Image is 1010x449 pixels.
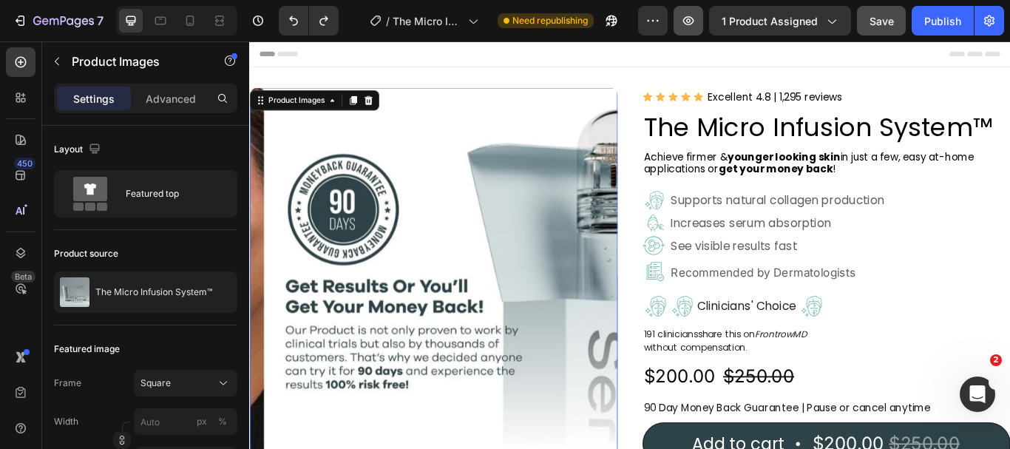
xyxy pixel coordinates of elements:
p: Excellent 4.8 | 1,295 reviews [534,55,691,75]
span: Supports natural collagen production [492,176,741,195]
span: 1 product assigned [722,13,818,29]
div: Featured top [126,177,216,211]
img: gempages_580435242695787433-8fa24129-afbb-46d2-9c97-1c4126ae75ba.svg [458,172,485,199]
p: Settings [73,91,115,107]
span: Recommended by Dermatologists [492,262,708,277]
span: Save [870,15,894,27]
span: without compensation. [460,350,580,365]
button: % [193,413,211,431]
button: Square [134,370,237,396]
span: 2 [990,354,1002,366]
img: gempages_580435242695787433-734a30a1-df98-48d4-a885-fa000434ce3f.svg [458,226,485,252]
span: 90 Day Money Back Guarantee | Pause or cancel anytime [460,419,794,436]
img: gempages_580435242695787433-efad5885-49b8-4bc1-bc60-6de41836305c.svg [458,199,485,226]
div: Product source [54,247,118,260]
span: Clinicians' Choice [522,300,637,318]
p: Advanced [146,91,196,107]
p: Product Images [72,53,197,70]
button: 1 product assigned [709,6,851,36]
button: Publish [912,6,974,36]
button: px [214,413,231,431]
div: Undo/Redo [279,6,339,36]
span: / [386,13,390,29]
button: 7 [6,6,110,36]
span: Need republishing [512,14,588,27]
p: Achieve firmer & in just a few, easy at-home applications or ! [460,128,886,156]
img: gempages_580435242695787433-1fd9df61-2d5b-4c30-a4d2-eeea310aec36.svg [458,256,485,283]
span: The Micro Infusion System™ [393,13,462,29]
img: gempages_580435242695787433-8fa24129-afbb-46d2-9c97-1c4126ae75ba.svg [458,294,488,324]
i: FrontrowMD [589,334,650,349]
input: px% [134,408,237,435]
span: share this on [523,334,589,349]
div: Beta [11,271,35,283]
button: Save [857,6,906,36]
img: gempages_580435242695787433-8fa24129-afbb-46d2-9c97-1c4126ae75ba.svg [489,294,519,324]
img: gempages_580435242695787433-8fa24129-afbb-46d2-9c97-1c4126ae75ba.svg [640,294,670,324]
div: $250.00 [551,375,637,407]
span: Increases serum absorption [492,203,679,221]
div: Featured image [54,342,120,356]
label: Frame [54,377,81,390]
div: % [218,415,227,428]
p: 7 [97,12,104,30]
div: Layout [54,140,104,160]
span: Square [140,377,171,390]
label: Width [54,415,78,428]
strong: younger looking skin [557,126,689,144]
div: Publish [924,13,961,29]
iframe: Design area [249,41,1010,449]
p: The Micro Infusion System™ [95,287,212,297]
span: 191 clinicians [460,334,523,349]
iframe: Intercom live chat [960,377,995,412]
strong: get your money back [547,141,680,158]
div: px [197,415,207,428]
h2: The Micro Infusion System™ [458,82,887,118]
div: $200.00 [458,375,545,407]
div: 450 [14,158,35,169]
img: product feature img [60,277,89,307]
span: See visible results fast [492,229,639,248]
